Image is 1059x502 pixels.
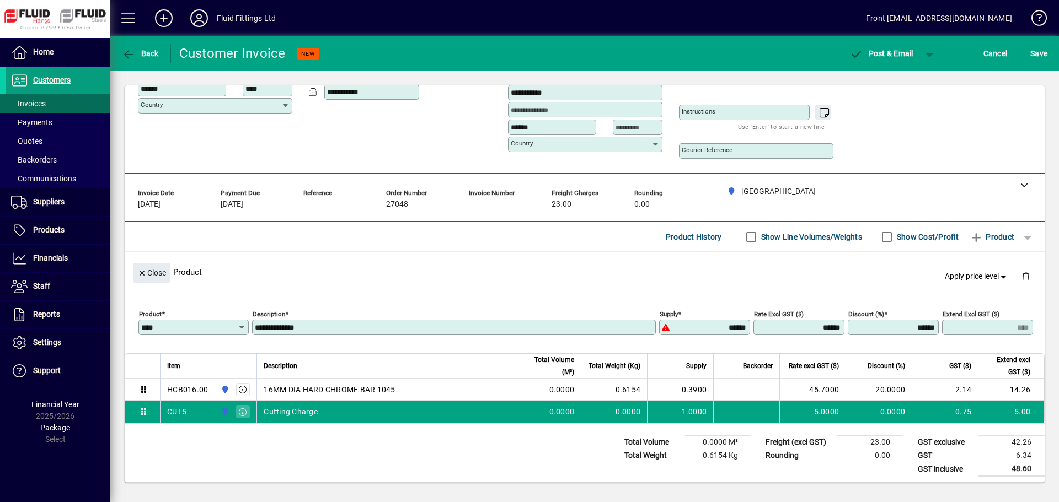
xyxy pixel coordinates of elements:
span: Cutting Charge [264,406,318,417]
div: Product [125,252,1045,292]
td: GST exclusive [912,436,978,449]
td: 0.0000 [515,401,581,423]
app-page-header-button: Close [130,267,173,277]
span: Rate excl GST ($) [789,360,839,372]
span: Cancel [983,45,1008,62]
span: Total Volume (M³) [522,354,574,378]
td: 6.34 [978,449,1045,462]
td: 0.6154 Kg [685,449,751,462]
a: Home [6,39,110,66]
a: Support [6,357,110,385]
td: 48.60 [978,462,1045,476]
mat-label: Extend excl GST ($) [943,310,999,318]
a: Suppliers [6,188,110,216]
span: GST ($) [949,360,971,372]
a: Invoices [6,94,110,113]
div: Front [EMAIL_ADDRESS][DOMAIN_NAME] [866,9,1012,27]
span: 0.3900 [682,384,707,395]
div: CUT5 [167,406,186,417]
span: 1.0000 [682,406,707,417]
span: ave [1030,45,1047,62]
mat-label: Country [511,139,533,147]
td: Rounding [760,449,837,462]
a: Financials [6,245,110,272]
span: Product [970,228,1014,246]
span: Backorder [743,360,773,372]
mat-hint: Use 'Enter' to start a new line [738,120,825,133]
td: 0.6154 [581,379,647,401]
span: Apply price level [945,271,1009,282]
span: 16MM DIA HARD CHROME BAR 1045 [264,384,395,395]
td: GST inclusive [912,462,978,476]
mat-label: Discount (%) [848,310,884,318]
td: 5.00 [978,401,1044,423]
span: Description [264,360,297,372]
button: Delete [1013,263,1039,289]
a: Settings [6,329,110,357]
td: 0.0000 [846,401,912,423]
button: Profile [181,8,217,28]
span: Staff [33,282,50,290]
div: HCB016.00 [167,384,208,395]
span: 23.00 [552,200,571,209]
app-page-header-button: Back [110,44,171,63]
div: Fluid Fittings Ltd [217,9,276,27]
div: 45.7000 [787,384,839,395]
span: P [869,49,874,58]
span: Home [33,47,54,56]
td: 0.0000 M³ [685,436,751,449]
mat-label: Instructions [682,107,715,115]
span: Quotes [11,137,42,145]
mat-label: Description [253,310,285,318]
td: 23.00 [837,436,903,449]
td: 0.00 [837,449,903,462]
button: Cancel [981,44,1010,63]
button: Post & Email [844,44,919,63]
td: 14.26 [978,379,1044,401]
a: Backorders [6,150,110,169]
span: Package [40,423,70,432]
app-page-header-button: Delete [1013,271,1039,281]
span: AUCKLAND [218,406,231,418]
span: Back [122,49,159,58]
span: Financial Year [31,400,79,409]
mat-label: Rate excl GST ($) [754,310,804,318]
button: Save [1028,44,1050,63]
td: 20.0000 [846,379,912,401]
a: Staff [6,273,110,300]
span: ost & Email [849,49,913,58]
a: Reports [6,301,110,328]
span: Suppliers [33,197,65,206]
span: Invoices [11,99,46,108]
span: S [1030,49,1035,58]
td: Total Volume [619,436,685,449]
label: Show Line Volumes/Weights [759,231,862,242]
span: Communications [11,174,76,183]
td: Total Weight [619,449,685,462]
span: Support [33,366,61,375]
span: Products [33,225,65,234]
span: Extend excl GST ($) [985,354,1030,378]
mat-label: Courier Reference [682,146,732,154]
button: Close [133,263,170,283]
button: Product [964,227,1020,247]
a: Communications [6,169,110,188]
a: Quotes [6,132,110,150]
td: 0.0000 [581,401,647,423]
span: Payments [11,118,52,127]
td: Freight (excl GST) [760,436,837,449]
a: Products [6,217,110,244]
div: 5.0000 [787,406,839,417]
span: [DATE] [221,200,243,209]
span: 27048 [386,200,408,209]
a: Knowledge Base [1023,2,1045,38]
button: Apply price level [940,267,1013,287]
span: 0.00 [634,200,650,209]
span: Reports [33,310,60,319]
td: GST [912,449,978,462]
span: Total Weight (Kg) [589,360,640,372]
span: Product History [666,228,722,246]
span: AUCKLAND [218,384,231,396]
td: 42.26 [978,436,1045,449]
button: Back [119,44,162,63]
